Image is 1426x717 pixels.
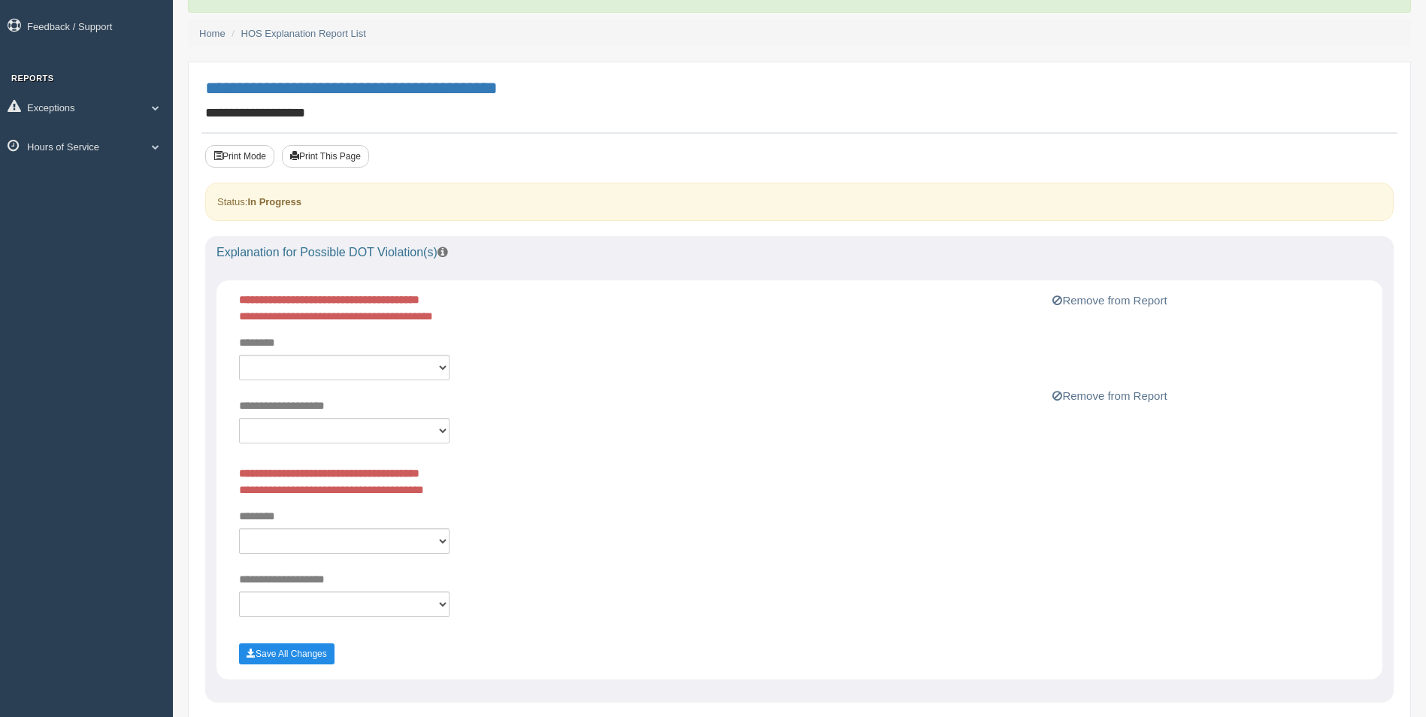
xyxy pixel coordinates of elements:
div: Explanation for Possible DOT Violation(s) [205,236,1394,269]
button: Remove from Report [1048,387,1171,405]
div: Status: [205,183,1394,221]
button: Print Mode [205,145,274,168]
button: Remove from Report [1048,292,1171,310]
strong: In Progress [247,196,301,207]
a: HOS Explanation Report List [241,28,366,39]
a: Home [199,28,226,39]
button: Save [239,643,335,664]
button: Print This Page [282,145,369,168]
